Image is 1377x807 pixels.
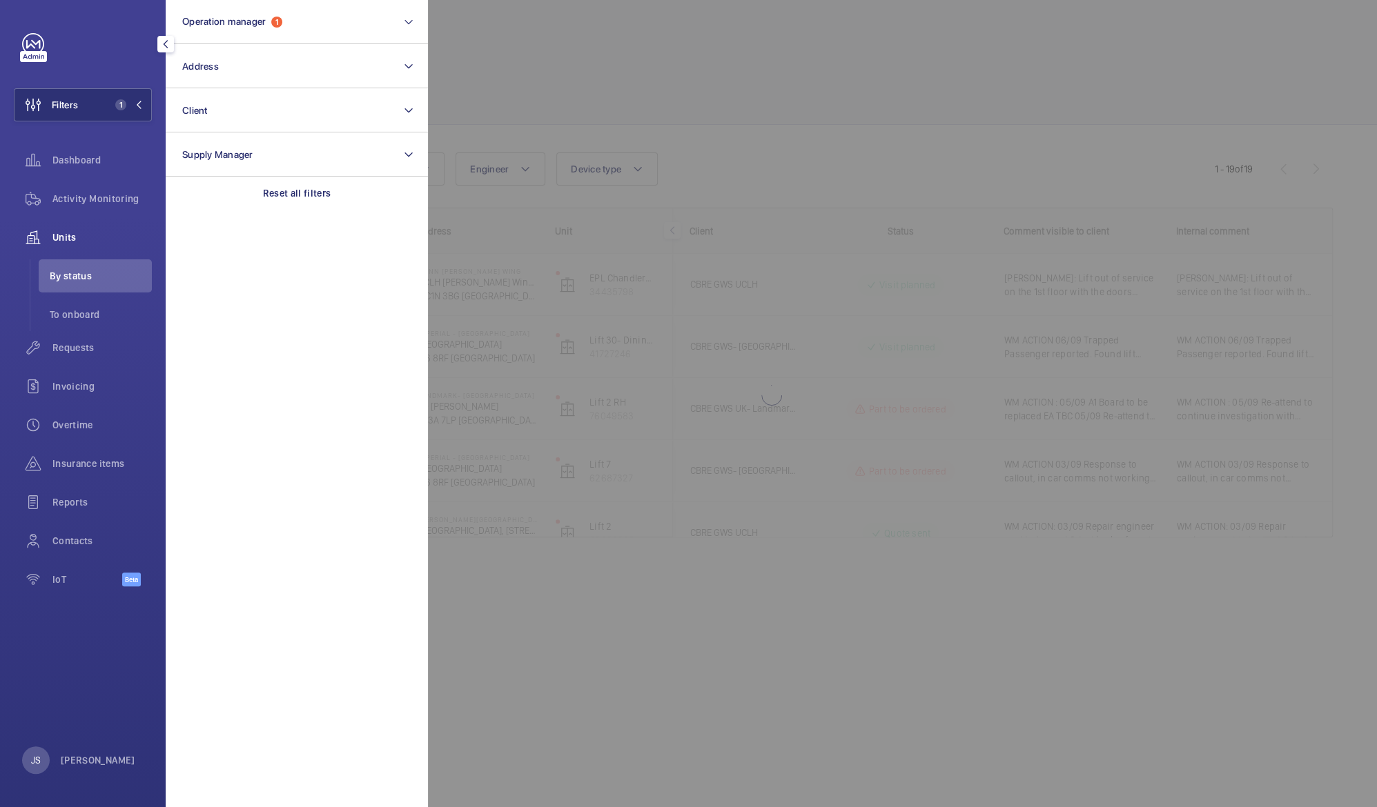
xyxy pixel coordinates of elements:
span: Invoicing [52,379,152,393]
p: JS [31,753,41,767]
span: Activity Monitoring [52,192,152,206]
span: By status [50,269,152,283]
span: 1 [115,99,126,110]
span: Units [52,230,152,244]
span: Beta [122,572,141,586]
span: To onboard [50,308,152,321]
span: IoT [52,572,122,586]
span: Contacts [52,534,152,548]
span: Overtime [52,418,152,432]
button: Filters1 [14,88,152,121]
p: [PERSON_NAME] [61,753,135,767]
span: Filters [52,98,78,112]
span: Insurance items [52,457,152,470]
span: Requests [52,341,152,355]
span: Reports [52,495,152,509]
span: Dashboard [52,153,152,167]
